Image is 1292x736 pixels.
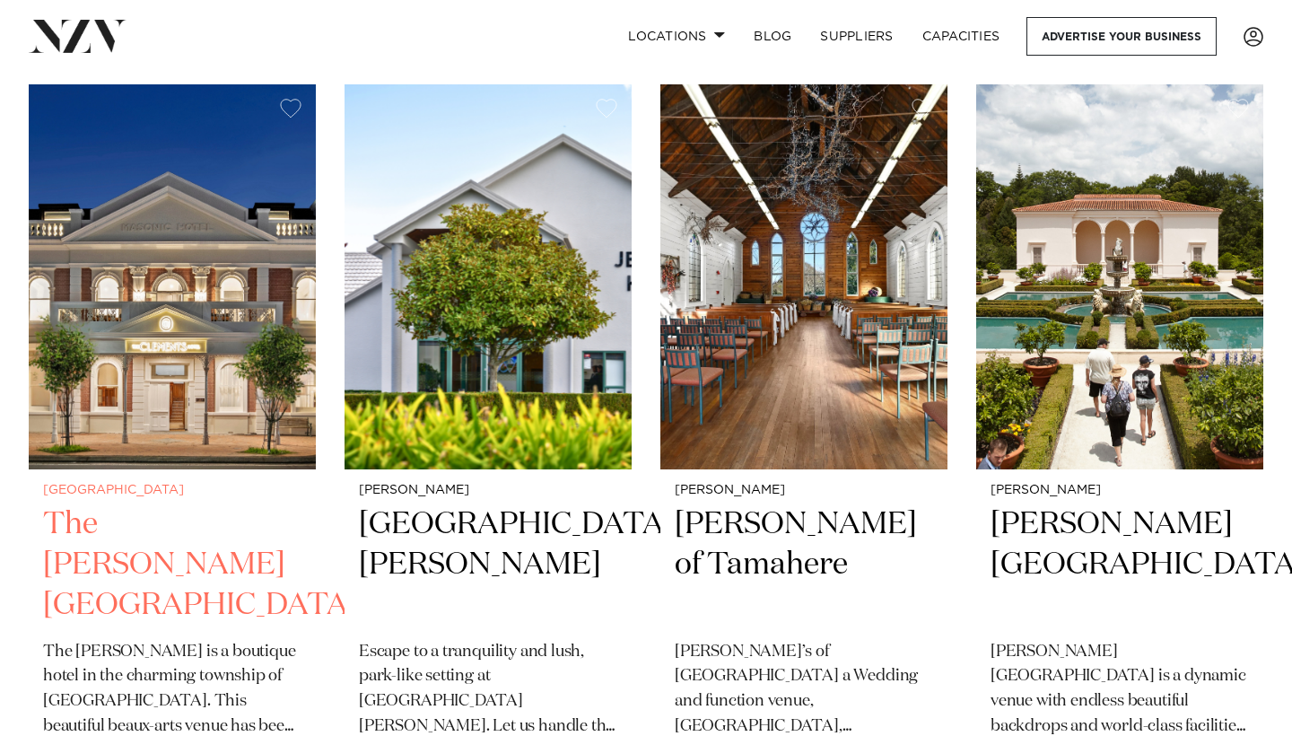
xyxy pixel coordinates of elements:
small: [PERSON_NAME] [675,484,933,497]
img: nzv-logo.png [29,20,127,52]
h2: [PERSON_NAME] of Tamahere [675,504,933,626]
a: Advertise your business [1026,17,1217,56]
h2: The [PERSON_NAME][GEOGRAPHIC_DATA] [43,504,301,626]
a: Capacities [908,17,1015,56]
a: BLOG [739,17,806,56]
a: Locations [614,17,739,56]
small: [PERSON_NAME] [359,484,617,497]
h2: [GEOGRAPHIC_DATA][PERSON_NAME] [359,504,617,626]
h2: [PERSON_NAME][GEOGRAPHIC_DATA] [991,504,1249,626]
small: [GEOGRAPHIC_DATA] [43,484,301,497]
a: SUPPLIERS [806,17,907,56]
small: [PERSON_NAME] [991,484,1249,497]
